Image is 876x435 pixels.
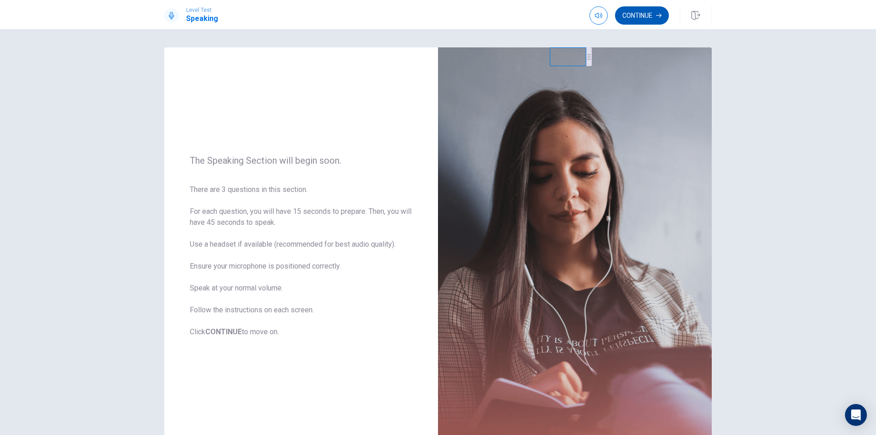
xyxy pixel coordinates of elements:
button: Continue [615,6,669,25]
span: Level Test [186,7,218,13]
b: CONTINUE [205,327,242,336]
h1: Speaking [186,13,218,24]
span: The Speaking Section will begin soon. [190,155,412,166]
div: Open Intercom Messenger [845,404,867,426]
span: There are 3 questions in this section. For each question, you will have 15 seconds to prepare. Th... [190,184,412,337]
